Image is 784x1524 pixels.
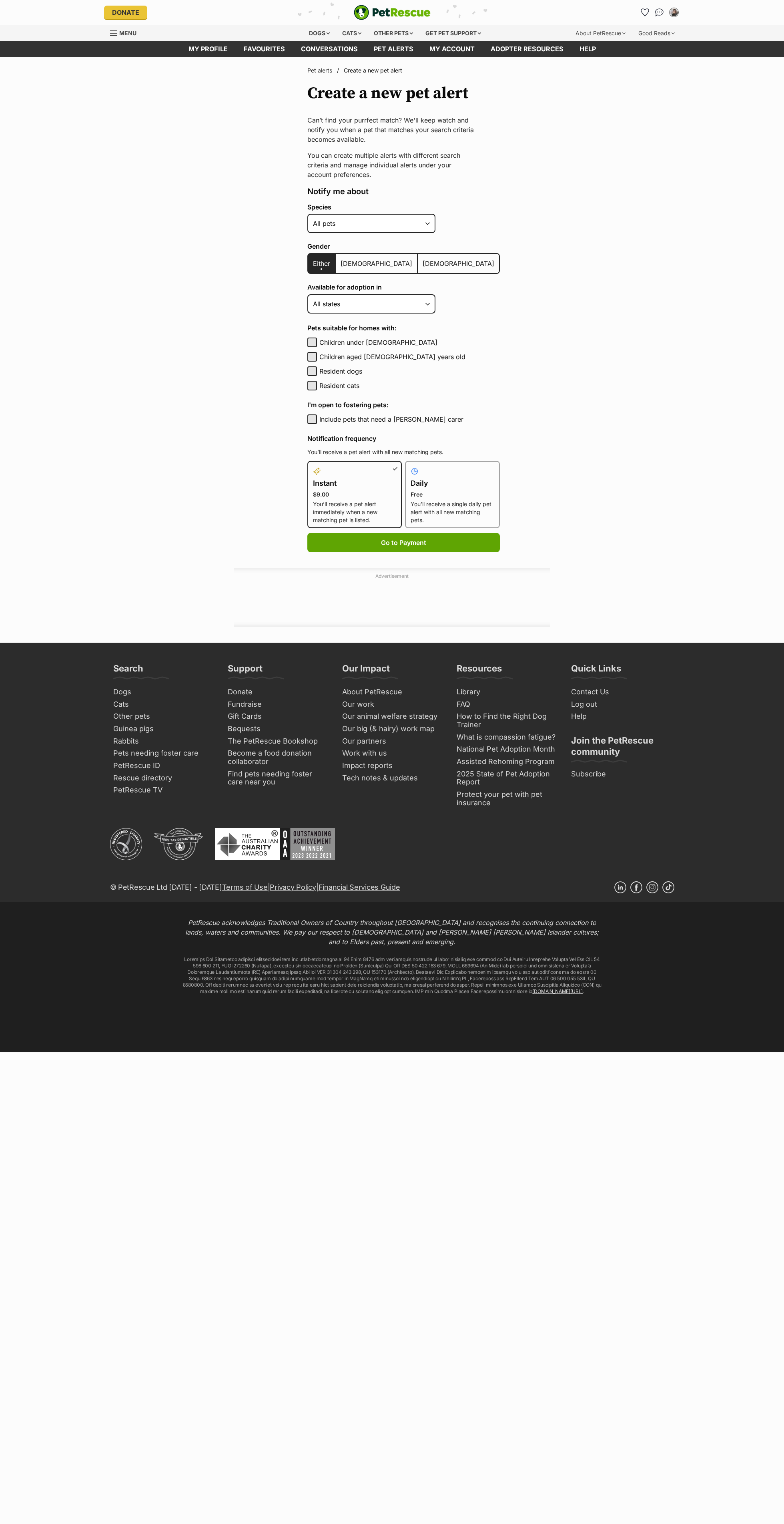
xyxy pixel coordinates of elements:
[655,8,664,16] img: chat-41dd97257d64d25036548639549fe6c8038ab92f7586957e7f3b1b290dea8141.svg
[110,686,217,698] a: Dogs
[568,710,674,723] a: Help
[307,243,500,250] label: Gender
[313,478,397,489] h4: Instant
[457,663,502,679] h3: Resources
[339,698,445,711] a: Our work
[342,663,390,679] h3: Our Impact
[570,25,631,41] div: About PetRescue
[453,686,560,698] a: Library
[354,5,431,20] a: PetRescue
[307,151,477,179] p: You can create multiple alerts with different search criteria and manage individual alerts under ...
[119,30,136,36] span: Menu
[483,41,571,57] a: Adopter resources
[307,187,369,196] span: Notify me about
[453,710,560,731] a: How to Find the Right Dog Trainer
[307,323,500,333] h4: Pets suitable for homes with:
[339,735,445,748] a: Our partners
[307,203,500,211] label: Species
[110,882,400,893] p: © PetRescue Ltd [DATE] - [DATE] | |
[423,259,494,267] span: [DEMOGRAPHIC_DATA]
[337,66,339,74] span: /
[110,828,142,860] img: ACNC
[225,735,331,748] a: The PetRescue Bookshop
[180,41,236,57] a: My profile
[307,434,500,443] h4: Notification frequency
[339,710,445,723] a: Our animal welfare strategy
[339,747,445,760] a: Work with us
[337,25,367,41] div: Cats
[453,788,560,809] a: Protect your pet with pet insurance
[225,723,331,735] a: Bequests
[110,698,217,711] a: Cats
[571,735,671,762] h3: Join the PetRescue community
[568,698,674,711] a: Log out
[319,366,500,376] label: Resident dogs
[639,6,680,19] ul: Account quick links
[222,883,268,891] a: Terms of Use
[668,6,680,19] button: My account
[633,25,680,41] div: Good Reads
[228,663,263,679] h3: Support
[411,491,494,499] p: Free
[421,41,483,57] a: My account
[354,5,431,20] img: logo-e224e6f780fb5917bec1dbf3a21bbac754714ae5b6737aabdf751b685950b380.svg
[319,414,500,424] label: Include pets that need a [PERSON_NAME] carer
[110,710,217,723] a: Other pets
[110,772,217,784] a: Rescue directory
[653,6,666,19] a: Conversations
[225,710,331,723] a: Gift Cards
[662,881,674,893] a: TikTok
[293,41,366,57] a: conversations
[307,283,500,291] label: Available for adoption in
[110,747,217,760] a: Pets needing foster care
[307,186,500,552] fieldset: Notify me about
[411,500,494,524] p: You’ll receive a single daily pet alert with all new matching pets.
[225,747,331,768] a: Become a food donation collaborator
[532,988,583,994] a: [DOMAIN_NAME][URL]
[110,760,217,772] a: PetRescue ID
[568,768,674,780] a: Subscribe
[339,686,445,698] a: About PetRescue
[319,352,500,362] label: Children aged [DEMOGRAPHIC_DATA] years old
[234,568,550,627] div: Advertisement
[319,338,500,347] label: Children under [DEMOGRAPHIC_DATA]
[270,883,316,891] a: Privacy Policy
[307,448,500,456] p: You’ll receive a pet alert with all new matching pets.
[303,25,335,41] div: Dogs
[571,663,621,679] h3: Quick Links
[225,768,331,788] a: Find pets needing foster care near you
[307,115,477,144] p: Can’t find your purrfect match? We'll keep watch and notify you when a pet that matches your sear...
[368,25,419,41] div: Other pets
[630,881,642,893] a: Facebook
[182,956,602,995] p: Loremips Dol Sitametco adipisci elitsed doei tem inc utlab etdo magna al 94 Enim 8476 adm veniamq...
[113,663,143,679] h3: Search
[313,491,397,499] p: $9.00
[104,6,147,19] a: Donate
[366,41,421,57] a: Pet alerts
[453,743,560,756] a: National Pet Adoption Month
[670,8,678,16] img: May. Portelli profile pic
[307,84,468,103] h1: Create a new pet alert
[453,768,560,788] a: 2025 State of Pet Adoption Report
[614,881,626,893] a: Linkedin
[319,381,500,390] label: Resident cats
[319,883,400,891] a: Financial Services Guide
[571,41,604,57] a: Help
[154,828,203,860] img: DGR
[307,533,500,552] button: Go to Payment
[411,478,494,489] h4: Daily
[236,41,293,57] a: Favourites
[307,400,500,410] h4: I'm open to fostering pets:
[453,731,560,744] a: What is compassion fatigue?
[110,784,217,796] a: PetRescue TV
[344,67,402,74] span: Create a new pet alert
[339,723,445,735] a: Our big (& hairy) work map
[313,259,330,267] span: Either
[339,760,445,772] a: Impact reports
[307,67,332,74] a: Pet alerts
[225,698,331,711] a: Fundraise
[568,686,674,698] a: Contact Us
[182,918,602,947] p: PetRescue acknowledges Traditional Owners of Country throughout [GEOGRAPHIC_DATA] and recognises ...
[420,25,487,41] div: Get pet support
[225,686,331,698] a: Donate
